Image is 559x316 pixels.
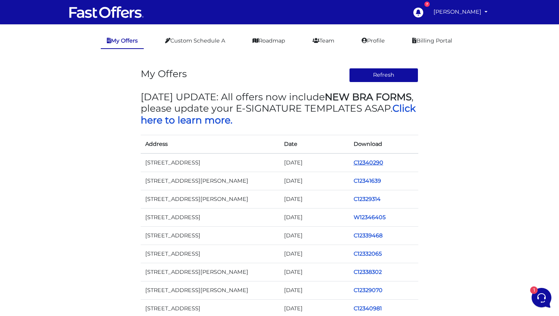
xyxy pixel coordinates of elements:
[279,172,349,190] td: [DATE]
[53,244,100,261] button: 1Messages
[55,111,106,117] span: Start a Conversation
[123,43,140,49] a: See all
[12,43,62,49] span: Your Conversations
[279,153,349,172] td: [DATE]
[354,196,381,202] a: C12329314
[354,232,383,239] a: C12339468
[95,137,140,143] a: Open Help Center
[354,177,381,184] a: C12341639
[141,172,279,190] td: [STREET_ADDRESS][PERSON_NAME]
[141,245,279,263] td: [STREET_ADDRESS]
[99,244,146,261] button: Help
[356,33,391,48] a: Profile
[141,153,279,172] td: [STREET_ADDRESS]
[125,84,140,91] p: [DATE]
[32,93,121,101] p: Hi [PERSON_NAME], sorry about the delay, I've gone ahead and refunded you your last payment, and ...
[349,135,419,153] th: Download
[141,208,279,226] td: [STREET_ADDRESS]
[159,33,231,48] a: Custom Schedule A
[17,153,124,161] input: Search for an Article...
[306,33,340,48] a: Team
[279,281,349,300] td: [DATE]
[141,103,416,125] a: Click here to learn more.
[32,64,121,71] p: You: Thanks! :)
[18,58,27,68] img: dark
[141,91,418,126] h3: [DATE] UPDATE: All offers now include , please update your E-SIGNATURE TEMPLATES ASAP.
[9,81,143,104] a: Fast Offers SupportHi [PERSON_NAME], sorry about the delay, I've gone ahead and refunded you your...
[409,3,427,21] a: 7
[530,286,553,309] iframe: Customerly Messenger Launcher
[349,68,419,82] button: Refresh
[279,190,349,208] td: [DATE]
[141,226,279,245] td: [STREET_ADDRESS]
[32,55,121,62] span: Fast Offers
[354,159,383,166] a: C12340290
[76,243,81,248] span: 1
[246,33,291,48] a: Roadmap
[141,263,279,281] td: [STREET_ADDRESS][PERSON_NAME]
[6,244,53,261] button: Home
[354,305,382,312] a: C12340981
[6,6,128,30] h2: Hello [PERSON_NAME] 👋
[13,58,22,68] img: dark
[141,281,279,300] td: [STREET_ADDRESS][PERSON_NAME]
[279,226,349,245] td: [DATE]
[125,55,140,62] p: [DATE]
[424,2,430,7] div: 7
[354,287,383,294] a: C12329070
[354,214,386,221] a: W12346405
[32,84,121,92] span: Fast Offers Support
[118,254,128,261] p: Help
[279,135,349,153] th: Date
[65,254,87,261] p: Messages
[354,269,382,275] a: C12338302
[141,135,279,153] th: Address
[325,91,411,103] strong: NEW BRA FORMS
[141,68,187,79] h3: My Offers
[406,33,458,48] a: Billing Portal
[12,107,140,122] button: Start a Conversation
[279,208,349,226] td: [DATE]
[279,263,349,281] td: [DATE]
[430,5,491,19] a: [PERSON_NAME]
[23,254,36,261] p: Home
[12,85,27,100] img: dark
[9,52,143,74] a: Fast OffersYou:Thanks! :)[DATE]
[354,250,382,257] a: C12332065
[141,190,279,208] td: [STREET_ADDRESS][PERSON_NAME]
[101,33,144,49] a: My Offers
[279,245,349,263] td: [DATE]
[12,137,52,143] span: Find an Answer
